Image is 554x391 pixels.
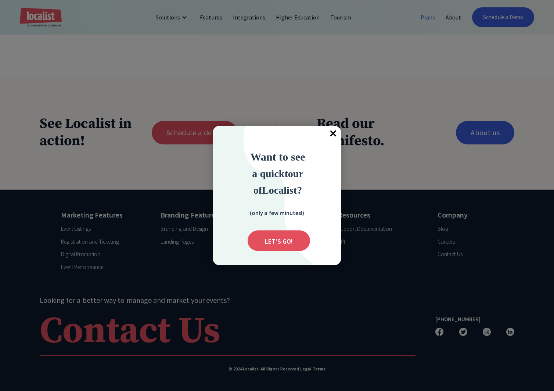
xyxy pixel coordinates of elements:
[251,151,305,163] strong: Want to see
[250,209,304,216] strong: (only a few minutes!)
[325,126,341,142] span: ×
[325,126,341,142] div: Close popup
[240,208,314,217] div: (only a few minutes!)
[248,230,310,251] div: Submit
[284,168,293,179] strong: to
[230,148,325,198] div: Want to see a quick tour of Localist?
[262,184,302,196] strong: Localist?
[252,168,284,179] span: a quick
